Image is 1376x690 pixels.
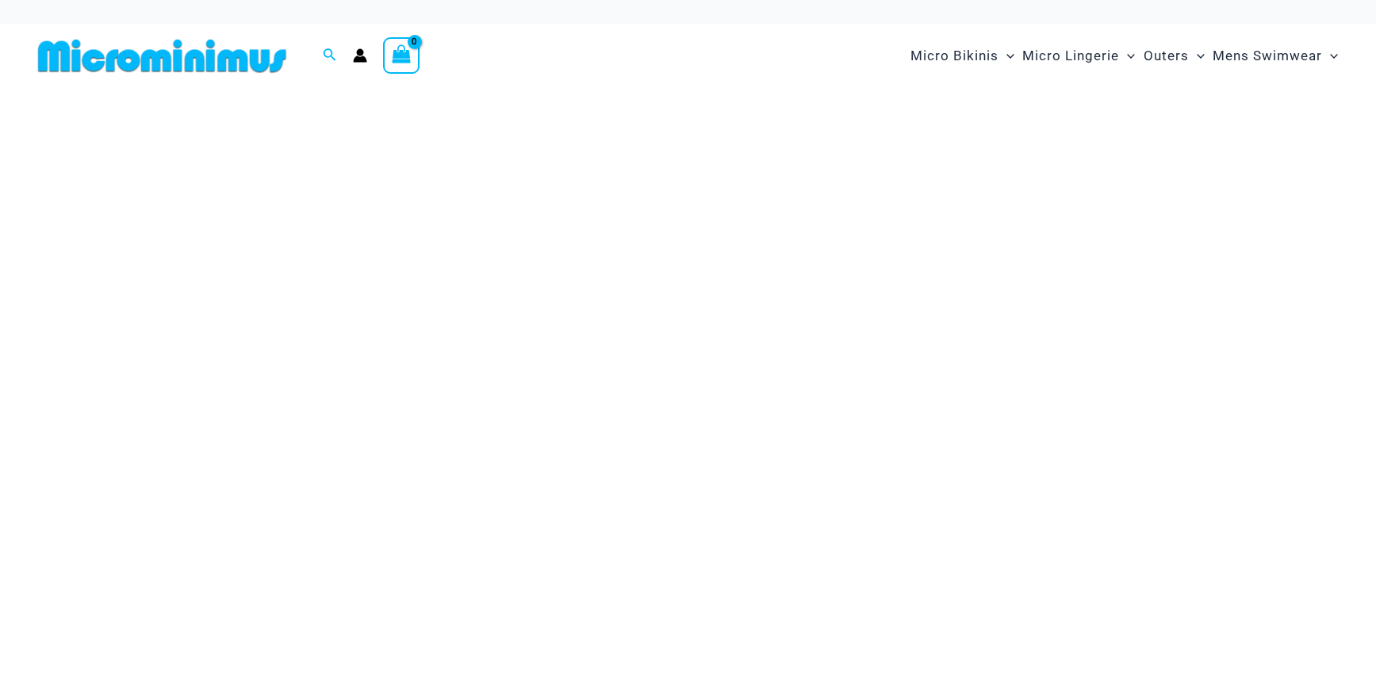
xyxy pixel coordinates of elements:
a: Micro LingerieMenu ToggleMenu Toggle [1018,32,1139,80]
img: MM SHOP LOGO FLAT [32,38,293,74]
a: View Shopping Cart, empty [383,37,420,74]
span: Micro Lingerie [1022,36,1119,76]
a: Micro BikinisMenu ToggleMenu Toggle [906,32,1018,80]
a: Mens SwimwearMenu ToggleMenu Toggle [1209,32,1342,80]
span: Menu Toggle [1119,36,1135,76]
span: Outers [1144,36,1189,76]
span: Menu Toggle [1189,36,1205,76]
span: Micro Bikinis [910,36,998,76]
nav: Site Navigation [904,29,1344,82]
a: Search icon link [323,46,337,66]
span: Menu Toggle [1322,36,1338,76]
span: Mens Swimwear [1213,36,1322,76]
a: OutersMenu ToggleMenu Toggle [1140,32,1209,80]
span: Menu Toggle [998,36,1014,76]
a: Account icon link [353,48,367,63]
